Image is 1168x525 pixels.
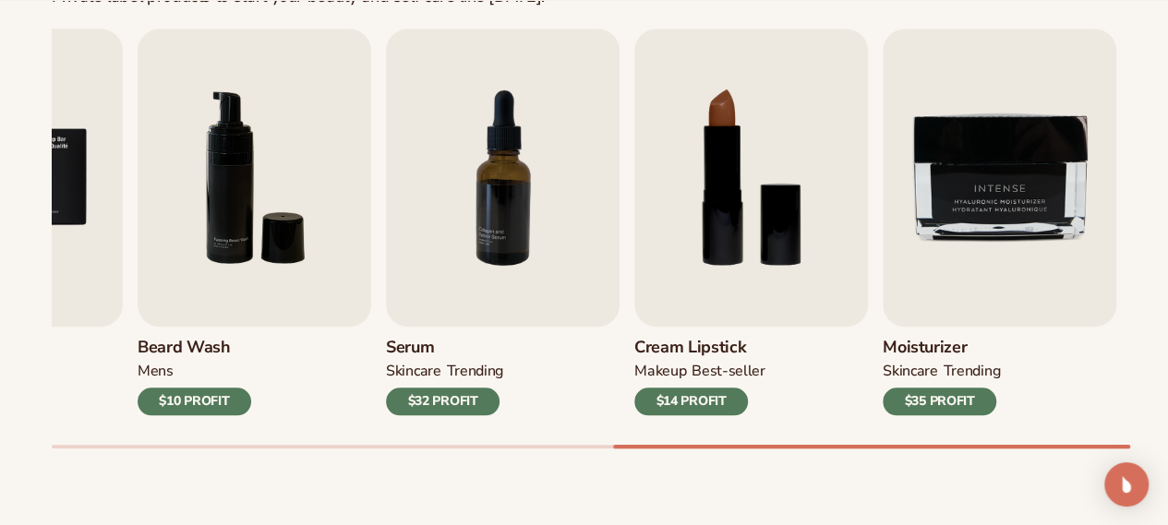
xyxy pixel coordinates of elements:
div: TRENDING [446,362,502,381]
div: BEST-SELLER [692,362,765,381]
div: $35 PROFIT [883,388,996,415]
div: SKINCARE [386,362,440,381]
a: 9 / 9 [883,29,1116,415]
div: mens [138,362,174,381]
h3: Cream Lipstick [634,338,765,358]
h3: Moisturizer [883,338,1000,358]
a: 6 / 9 [138,29,371,415]
div: MAKEUP [634,362,686,381]
a: 7 / 9 [386,29,620,415]
div: TRENDING [943,362,999,381]
h3: Beard Wash [138,338,251,358]
div: $32 PROFIT [386,388,500,415]
div: SKINCARE [883,362,937,381]
div: $14 PROFIT [634,388,748,415]
a: 8 / 9 [634,29,868,415]
div: Open Intercom Messenger [1104,462,1149,507]
h3: Serum [386,338,503,358]
div: $10 PROFIT [138,388,251,415]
